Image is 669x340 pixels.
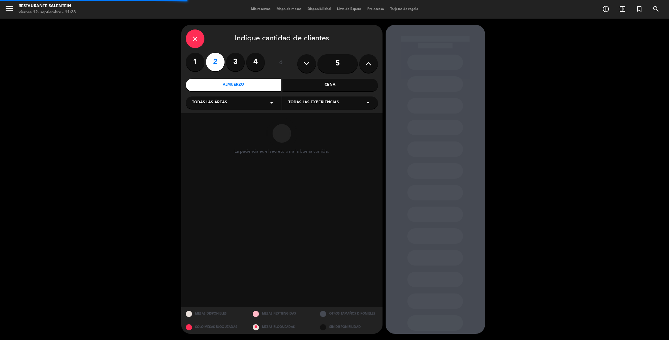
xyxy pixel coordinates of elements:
i: close [191,35,199,42]
span: Disponibilidad [304,7,334,11]
i: arrow_drop_down [268,99,275,106]
div: Restaurante Salentein [19,3,76,9]
div: OTROS TAMAÑOS DIPONIBLES [315,307,383,320]
label: 2 [206,53,225,71]
i: arrow_drop_down [364,99,372,106]
span: Todas las experiencias [288,100,339,106]
i: search [652,5,660,13]
label: 4 [246,53,265,71]
div: MESAS RESTRINGIDAS [248,307,315,320]
div: Almuerzo [186,79,281,91]
i: exit_to_app [619,5,626,13]
div: SIN DISPONIBILIDAD [315,320,383,334]
div: La paciencia es el secreto para la buena comida. [234,149,329,154]
i: menu [5,4,14,13]
div: MESAS DISPONIBLES [181,307,248,320]
span: Tarjetas de regalo [387,7,422,11]
div: ó [271,53,291,74]
label: 3 [226,53,245,71]
div: Cena [282,79,378,91]
span: Todas las áreas [192,100,227,106]
span: Mis reservas [248,7,273,11]
div: SOLO MESAS BLOQUEADAS [181,320,248,334]
i: add_circle_outline [602,5,610,13]
i: turned_in_not [636,5,643,13]
span: Mapa de mesas [273,7,304,11]
div: viernes 12. septiembre - 11:28 [19,9,76,16]
div: MESAS BLOQUEADAS [248,320,315,334]
div: Indique cantidad de clientes [186,29,378,48]
span: Lista de Espera [334,7,364,11]
label: 1 [186,53,204,71]
button: menu [5,4,14,15]
span: Pre-acceso [364,7,387,11]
